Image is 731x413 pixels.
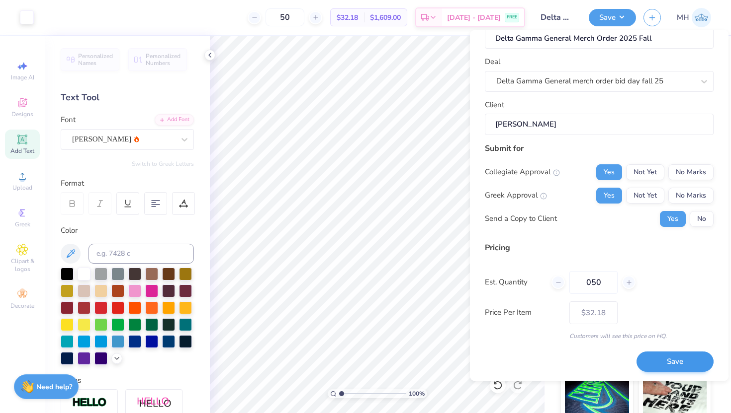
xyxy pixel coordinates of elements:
input: e.g. Ethan Linker [485,114,714,135]
button: No [690,210,714,226]
button: Not Yet [626,187,664,203]
div: Format [61,178,195,189]
span: Greek [15,220,30,228]
button: Yes [596,187,622,203]
label: Font [61,114,76,126]
span: $1,609.00 [370,12,401,23]
div: Submit for [485,142,714,154]
input: Untitled Design [533,7,581,27]
span: [DATE] - [DATE] [447,12,501,23]
input: – – [266,8,304,26]
div: Color [61,225,194,236]
span: Designs [11,110,33,118]
button: Save [637,351,714,372]
div: Pricing [485,241,714,253]
div: Styles [61,375,194,386]
img: Shadow [137,397,172,409]
button: Save [589,9,636,26]
div: Send a Copy to Client [485,213,557,224]
div: Collegiate Approval [485,166,560,178]
span: 100 % [409,389,425,398]
span: Personalized Names [78,53,113,67]
div: Add Font [155,114,194,126]
label: Price Per Item [485,307,562,318]
img: Mia Halldorson [692,8,711,27]
button: Yes [596,164,622,180]
label: Client [485,99,504,110]
span: Add Text [10,147,34,155]
button: No Marks [668,164,714,180]
button: No Marks [668,187,714,203]
span: Personalized Numbers [146,53,181,67]
span: MH [677,12,689,23]
div: Greek Approval [485,190,547,201]
strong: Need help? [36,382,72,392]
span: Decorate [10,302,34,310]
span: Image AI [11,73,34,81]
div: Customers will see this price on HQ. [485,331,714,340]
span: Upload [12,184,32,192]
a: MH [677,8,711,27]
div: Text Tool [61,91,194,104]
span: Clipart & logos [5,257,40,273]
span: $32.18 [337,12,358,23]
input: e.g. 7428 c [89,244,194,264]
span: FREE [507,14,517,21]
img: Stroke [72,397,107,409]
label: Deal [485,56,500,68]
button: Yes [660,210,686,226]
label: Est. Quantity [485,276,544,288]
button: Not Yet [626,164,664,180]
input: – – [569,271,618,293]
button: Switch to Greek Letters [132,160,194,168]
